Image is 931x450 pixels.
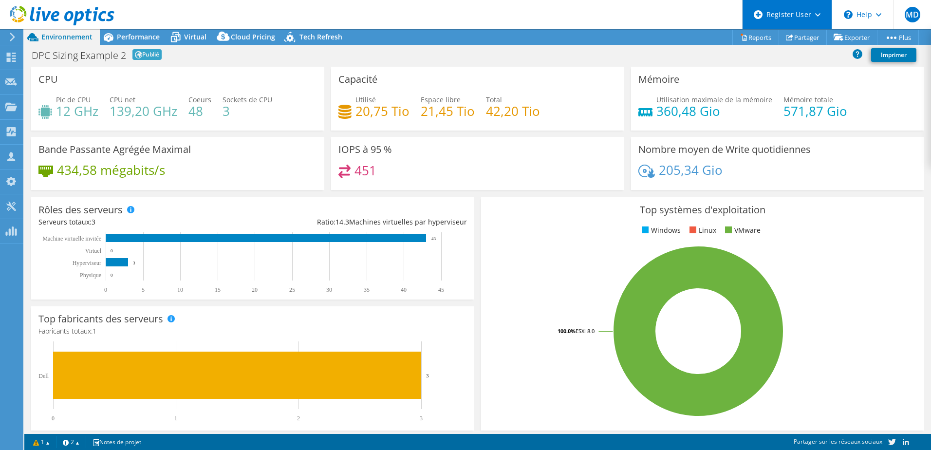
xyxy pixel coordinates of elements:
tspan: ESXi 8.0 [576,327,595,335]
h3: Mémoire [638,74,679,85]
a: Notes de projet [86,436,148,448]
span: 1 [93,326,96,336]
svg: \n [844,10,853,19]
text: 3 [133,261,135,265]
span: 3 [92,217,95,226]
text: 0 [111,273,113,278]
h3: Top fabricants des serveurs [38,314,163,324]
h3: Bande Passante Agrégée Maximal [38,144,191,155]
h4: 21,45 Tio [421,106,475,116]
text: 10 [177,286,183,293]
text: 0 [104,286,107,293]
text: 43 [431,236,436,241]
text: 3 [420,415,423,422]
span: Mémoire totale [783,95,833,104]
span: Cloud Pricing [231,32,275,41]
text: 15 [215,286,221,293]
text: 20 [252,286,258,293]
text: 25 [289,286,295,293]
a: 2 [56,436,86,448]
h4: 451 [354,165,376,176]
text: 1 [174,415,177,422]
h4: 48 [188,106,211,116]
span: Environnement [41,32,93,41]
text: 45 [438,286,444,293]
a: Reports [732,30,779,45]
text: 0 [111,248,113,253]
h3: CPU [38,74,58,85]
h3: Top systèmes d'exploitation [488,205,917,215]
h4: 360,48 Gio [656,106,772,116]
text: 5 [142,286,145,293]
span: Pic de CPU [56,95,91,104]
span: Coeurs [188,95,211,104]
h4: 139,20 GHz [110,106,177,116]
span: CPU net [110,95,135,104]
h1: DPC Sizing Example 2 [32,51,126,60]
h3: IOPS à 95 % [338,144,392,155]
text: 2 [297,415,300,422]
tspan: Machine virtuelle invitée [42,235,101,242]
h4: Fabricants totaux: [38,326,467,337]
h4: 12 GHz [56,106,98,116]
a: Partager [779,30,827,45]
span: Espace libre [421,95,461,104]
h4: 205,34 Gio [659,165,723,175]
text: 30 [326,286,332,293]
tspan: 100.0% [558,327,576,335]
text: 0 [52,415,55,422]
span: Tech Refresh [299,32,342,41]
h4: 571,87 Gio [783,106,847,116]
li: Linux [687,225,716,236]
span: Virtual [184,32,206,41]
h4: 3 [223,106,272,116]
span: Publié [132,49,162,60]
span: MD [905,7,920,22]
li: VMware [723,225,761,236]
h3: Rôles des serveurs [38,205,123,215]
span: Partager sur les réseaux sociaux [794,437,882,446]
a: Plus [877,30,919,45]
span: Performance [117,32,160,41]
h4: 20,75 Tio [355,106,410,116]
text: 3 [426,373,429,378]
span: Utilisation maximale de la mémoire [656,95,772,104]
h3: Nombre moyen de Write quotidiennes [638,144,811,155]
span: 14.3 [335,217,349,226]
div: Serveurs totaux: [38,217,253,227]
li: Windows [639,225,681,236]
text: Physique [80,272,101,279]
text: Hyperviseur [73,260,101,266]
text: 35 [364,286,370,293]
a: 1 [26,436,56,448]
span: Total [486,95,502,104]
a: Exporter [826,30,877,45]
text: 40 [401,286,407,293]
h4: 42,20 Tio [486,106,540,116]
text: Dell [38,373,49,379]
span: Utilisé [355,95,376,104]
h3: Capacité [338,74,377,85]
h4: 434,58 mégabits/s [57,165,165,175]
div: Ratio: Machines virtuelles par hyperviseur [253,217,467,227]
text: Virtuel [85,247,102,254]
a: Imprimer [871,48,916,62]
span: Sockets de CPU [223,95,272,104]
